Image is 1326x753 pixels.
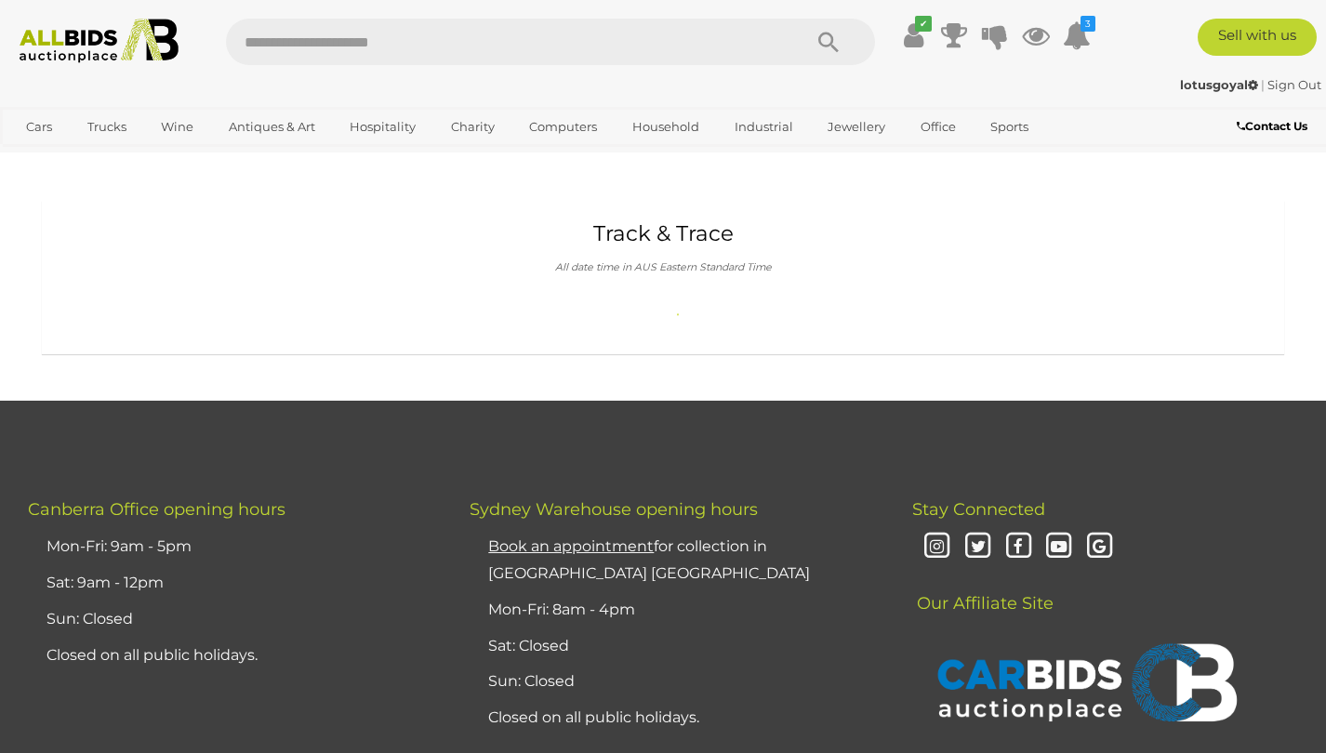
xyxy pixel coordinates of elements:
[1043,531,1076,563] i: Youtube
[14,142,170,173] a: [GEOGRAPHIC_DATA]
[555,261,772,273] i: All date time in AUS Eastern Standard Time
[338,112,428,142] a: Hospitality
[1261,77,1265,92] span: |
[484,592,865,628] li: Mon-Fri: 8am - 4pm
[926,624,1242,746] img: CARBIDS Auctionplace
[912,499,1045,520] span: Stay Connected
[620,112,711,142] a: Household
[1237,116,1312,137] a: Contact Us
[915,16,932,32] i: ✔
[899,19,927,52] a: ✔
[1083,531,1116,563] i: Google
[1198,19,1317,56] a: Sell with us
[1063,19,1091,52] a: 3
[782,19,875,65] button: Search
[10,19,188,63] img: Allbids.com.au
[66,222,1260,245] h1: Track & Trace
[912,565,1054,614] span: Our Affiliate Site
[1002,531,1035,563] i: Facebook
[978,112,1041,142] a: Sports
[484,664,865,700] li: Sun: Closed
[42,529,423,565] li: Mon-Fri: 9am - 5pm
[815,112,897,142] a: Jewellery
[75,112,139,142] a: Trucks
[14,112,64,142] a: Cars
[1237,119,1307,133] b: Contact Us
[517,112,609,142] a: Computers
[470,499,758,520] span: Sydney Warehouse opening hours
[42,565,423,601] li: Sat: 9am - 12pm
[961,531,994,563] i: Twitter
[1180,77,1261,92] a: lotusgoyal
[484,628,865,665] li: Sat: Closed
[1180,77,1258,92] strong: lotusgoyal
[488,537,654,555] u: Book an appointment
[439,112,507,142] a: Charity
[217,112,327,142] a: Antiques & Art
[1267,77,1321,92] a: Sign Out
[42,638,423,674] li: Closed on all public holidays.
[1081,16,1095,32] i: 3
[723,112,805,142] a: Industrial
[28,499,285,520] span: Canberra Office opening hours
[922,531,954,563] i: Instagram
[488,537,810,582] a: Book an appointmentfor collection in [GEOGRAPHIC_DATA] [GEOGRAPHIC_DATA]
[149,112,206,142] a: Wine
[484,700,865,736] li: Closed on all public holidays.
[908,112,968,142] a: Office
[42,601,423,638] li: Sun: Closed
